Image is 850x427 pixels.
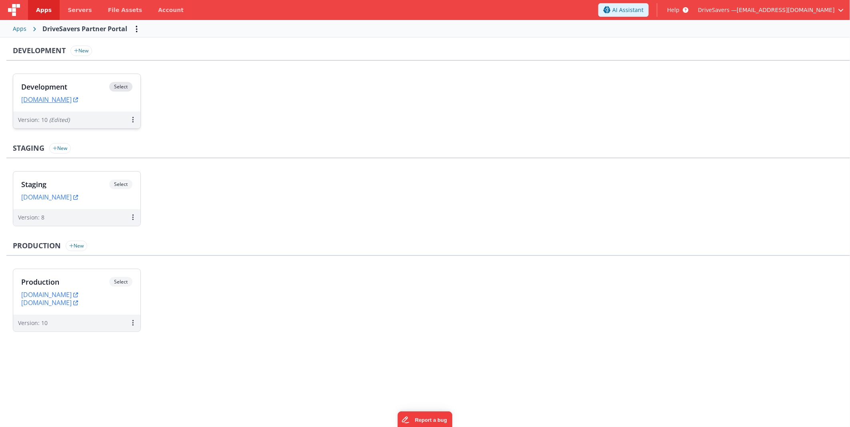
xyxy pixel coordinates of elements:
span: [EMAIL_ADDRESS][DOMAIN_NAME] [737,6,835,14]
button: New [70,46,92,56]
a: [DOMAIN_NAME] [21,96,78,104]
span: DriveSavers — [698,6,737,14]
span: AI Assistant [612,6,644,14]
span: Help [667,6,680,14]
div: DriveSavers Partner Portal [42,24,127,34]
button: New [66,241,87,251]
span: Select [109,82,132,92]
button: AI Assistant [598,3,649,17]
span: Select [109,277,132,287]
a: [DOMAIN_NAME] [21,299,78,307]
h3: Development [21,83,109,91]
span: Apps [36,6,52,14]
div: Version: 10 [18,319,48,327]
h3: Staging [13,144,44,152]
div: Apps [13,25,26,33]
h3: Development [13,47,66,55]
span: Select [109,180,132,189]
h3: Production [21,278,109,286]
a: [DOMAIN_NAME] [21,291,78,299]
h3: Staging [21,180,109,188]
div: Version: 10 [18,116,70,124]
span: Servers [68,6,92,14]
a: [DOMAIN_NAME] [21,193,78,201]
span: (Edited) [49,116,70,124]
button: New [49,143,71,154]
span: File Assets [108,6,142,14]
div: Version: 8 [18,213,44,221]
button: Options [130,22,143,35]
button: DriveSavers — [EMAIL_ADDRESS][DOMAIN_NAME] [698,6,844,14]
h3: Production [13,242,61,250]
